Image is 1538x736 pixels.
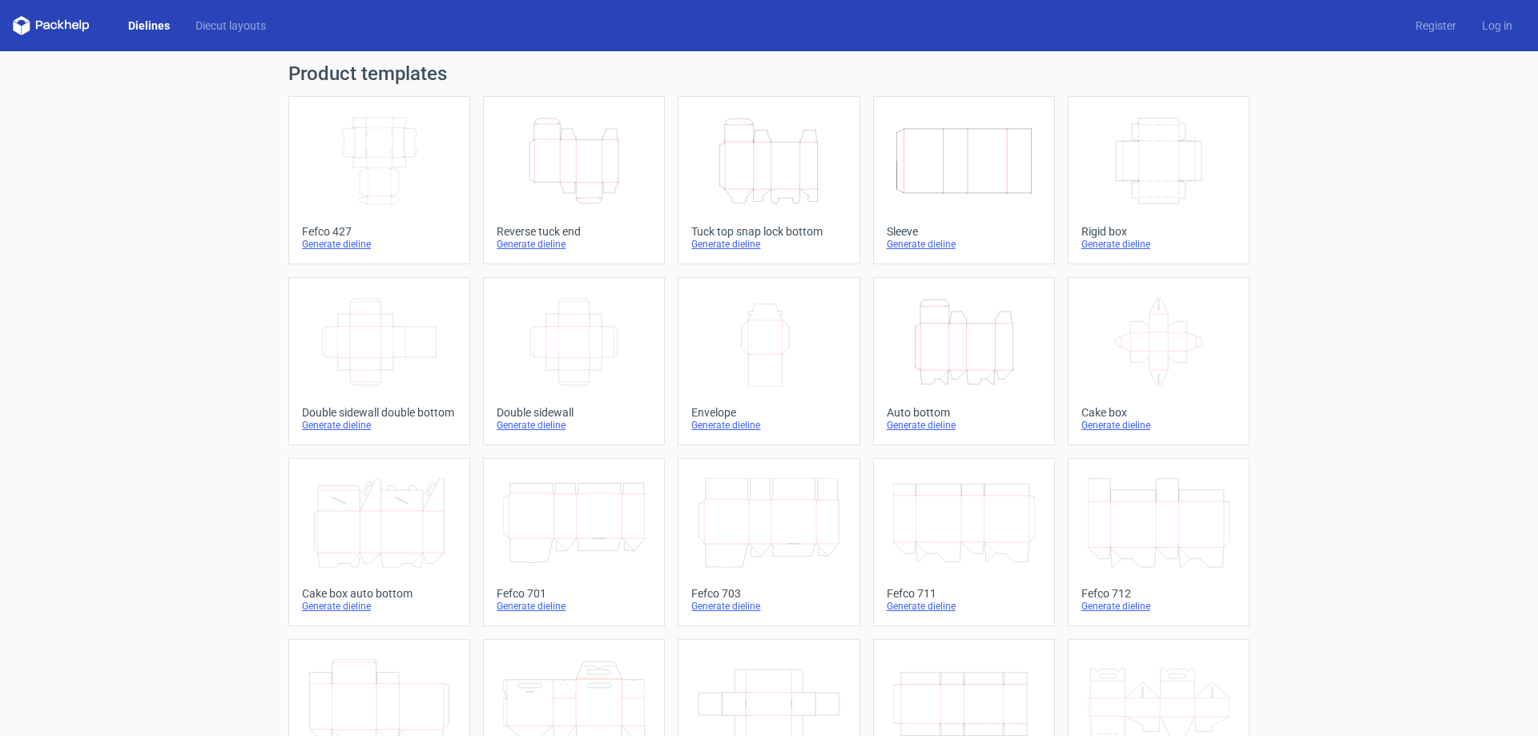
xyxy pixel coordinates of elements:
[497,225,651,238] div: Reverse tuck end
[1081,225,1236,238] div: Rigid box
[302,587,457,600] div: Cake box auto bottom
[691,419,846,432] div: Generate dieline
[115,18,183,34] a: Dielines
[288,458,470,626] a: Cake box auto bottomGenerate dieline
[1081,406,1236,419] div: Cake box
[678,96,860,264] a: Tuck top snap lock bottomGenerate dieline
[483,96,665,264] a: Reverse tuck endGenerate dieline
[302,600,457,613] div: Generate dieline
[873,458,1055,626] a: Fefco 711Generate dieline
[1081,587,1236,600] div: Fefco 712
[678,458,860,626] a: Fefco 703Generate dieline
[497,587,651,600] div: Fefco 701
[497,600,651,613] div: Generate dieline
[691,225,846,238] div: Tuck top snap lock bottom
[691,587,846,600] div: Fefco 703
[497,238,651,251] div: Generate dieline
[1081,419,1236,432] div: Generate dieline
[887,406,1041,419] div: Auto bottom
[1068,96,1250,264] a: Rigid boxGenerate dieline
[887,600,1041,613] div: Generate dieline
[497,406,651,419] div: Double sidewall
[887,238,1041,251] div: Generate dieline
[302,406,457,419] div: Double sidewall double bottom
[1081,238,1236,251] div: Generate dieline
[887,419,1041,432] div: Generate dieline
[691,406,846,419] div: Envelope
[678,277,860,445] a: EnvelopeGenerate dieline
[288,64,1250,83] h1: Product templates
[302,225,457,238] div: Fefco 427
[1068,458,1250,626] a: Fefco 712Generate dieline
[1068,277,1250,445] a: Cake boxGenerate dieline
[1081,600,1236,613] div: Generate dieline
[691,238,846,251] div: Generate dieline
[183,18,279,34] a: Diecut layouts
[302,419,457,432] div: Generate dieline
[483,458,665,626] a: Fefco 701Generate dieline
[887,225,1041,238] div: Sleeve
[288,96,470,264] a: Fefco 427Generate dieline
[1469,18,1525,34] a: Log in
[483,277,665,445] a: Double sidewallGenerate dieline
[497,419,651,432] div: Generate dieline
[691,600,846,613] div: Generate dieline
[302,238,457,251] div: Generate dieline
[1403,18,1469,34] a: Register
[873,96,1055,264] a: SleeveGenerate dieline
[288,277,470,445] a: Double sidewall double bottomGenerate dieline
[887,587,1041,600] div: Fefco 711
[873,277,1055,445] a: Auto bottomGenerate dieline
